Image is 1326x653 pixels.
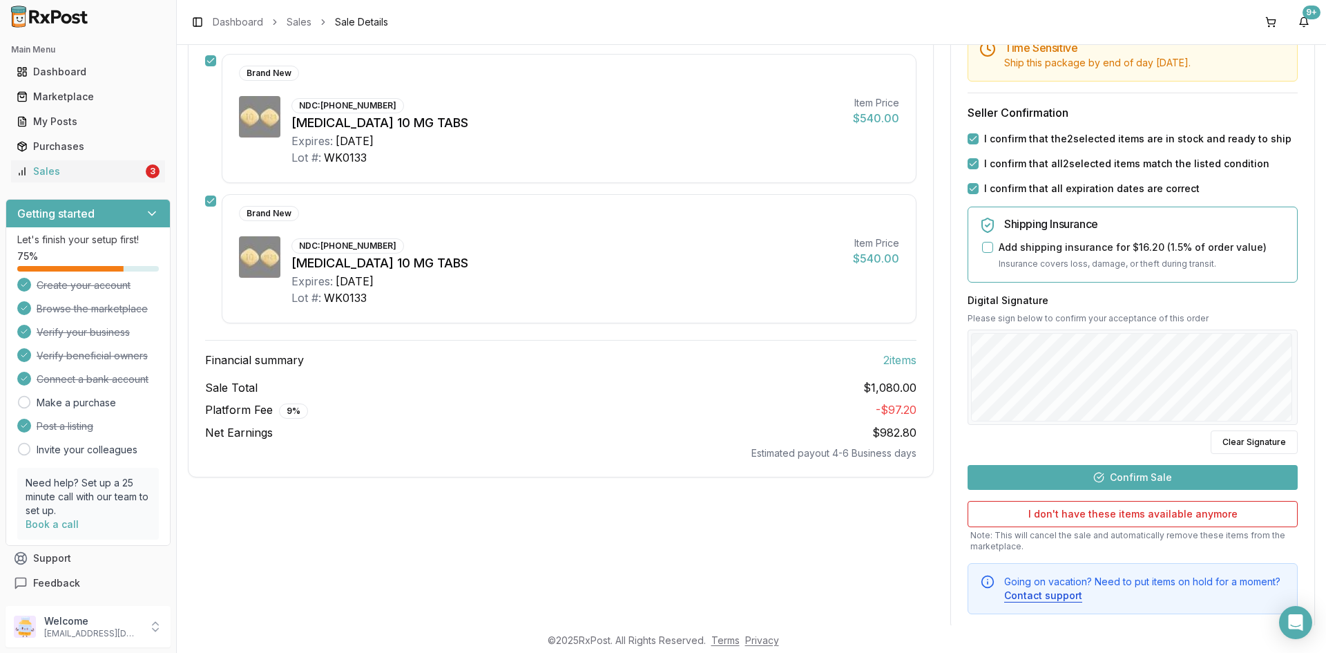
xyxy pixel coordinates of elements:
div: Estimated payout 4-6 Business days [205,446,916,460]
div: Sales [17,164,143,178]
span: Platform Fee [205,401,308,419]
button: Support [6,546,171,571]
img: Farxiga 10 MG TABS [239,96,280,138]
span: Sale Total [205,379,258,396]
button: 9+ [1293,11,1315,33]
a: Dashboard [213,15,263,29]
p: Welcome [44,614,140,628]
div: Brand New [239,206,299,221]
div: Marketplace [17,90,160,104]
a: Sales3 [11,159,165,184]
span: Post a listing [37,419,93,433]
span: Feedback [33,576,80,590]
div: 3 [146,164,160,178]
span: - $97.20 [876,403,916,417]
h2: Main Menu [11,44,165,55]
div: Expires: [291,273,333,290]
span: Verify your business [37,325,130,339]
div: Open Intercom Messenger [1279,606,1312,639]
p: Please sign below to confirm your acceptance of this order [968,313,1298,324]
img: User avatar [14,616,36,638]
a: Dashboard [11,59,165,84]
label: I confirm that the 2 selected items are in stock and ready to ship [984,132,1291,146]
a: Terms [711,634,740,646]
div: My Posts [17,115,160,129]
div: WK0133 [324,149,367,166]
a: Invite your colleagues [37,443,137,457]
a: Purchases [11,134,165,159]
div: Lot #: [291,290,321,306]
label: Add shipping insurance for $16.20 ( 1.5 % of order value) [999,240,1267,254]
a: Privacy [745,634,779,646]
a: Make a purchase [37,396,116,410]
div: 9+ [1303,6,1320,19]
div: [MEDICAL_DATA] 10 MG TABS [291,254,842,273]
span: 75 % [17,249,38,263]
button: Contact support [1004,589,1082,603]
span: Connect a bank account [37,372,148,386]
div: [DATE] [336,133,374,149]
div: Purchases [17,140,160,153]
span: Ship this package by end of day [DATE] . [1004,57,1191,68]
span: Browse the marketplace [37,302,148,316]
button: Dashboard [6,61,171,83]
a: Sales [287,15,311,29]
span: $982.80 [872,426,916,439]
div: Dashboard [17,65,160,79]
span: 2 item s [883,352,916,368]
button: Purchases [6,135,171,158]
div: $540.00 [853,250,899,267]
div: [DATE] [336,273,374,290]
a: My Posts [11,109,165,134]
div: Brand New [239,66,299,81]
span: Net Earnings [205,424,273,441]
p: Insurance covers loss, damage, or theft during transit. [999,257,1286,271]
button: Confirm Sale [968,465,1298,490]
button: My Posts [6,111,171,133]
h3: Digital Signature [968,294,1298,307]
div: NDC: [PHONE_NUMBER] [291,238,404,254]
a: Marketplace [11,84,165,109]
span: Sale Details [335,15,388,29]
h3: Getting started [17,205,95,222]
p: [EMAIL_ADDRESS][DOMAIN_NAME] [44,628,140,639]
h5: Time Sensitive [1004,42,1286,53]
div: Going on vacation? Need to put items on hold for a moment? [1004,575,1286,603]
label: I confirm that all expiration dates are correct [984,182,1200,196]
div: Item Price [853,96,899,110]
h3: Seller Confirmation [968,104,1298,121]
nav: breadcrumb [213,15,388,29]
div: NDC: [PHONE_NUMBER] [291,98,404,113]
label: I confirm that all 2 selected items match the listed condition [984,157,1269,171]
button: I don't have these items available anymore [968,501,1298,527]
a: Book a call [26,518,79,530]
button: Sales3 [6,160,171,182]
img: Farxiga 10 MG TABS [239,236,280,278]
span: $1,080.00 [863,379,916,396]
div: 9 % [279,404,308,419]
div: Expires: [291,133,333,149]
span: Create your account [37,278,131,292]
p: Need help? Set up a 25 minute call with our team to set up. [26,476,151,518]
button: Clear Signature [1211,430,1298,454]
div: WK0133 [324,290,367,306]
div: Lot #: [291,149,321,166]
h5: Shipping Insurance [1004,218,1286,229]
span: Verify beneficial owners [37,349,148,363]
img: RxPost Logo [6,6,94,28]
div: [MEDICAL_DATA] 10 MG TABS [291,113,842,133]
p: Note: This will cancel the sale and automatically remove these items from the marketplace. [968,530,1298,552]
div: $540.00 [853,110,899,126]
p: Let's finish your setup first! [17,233,159,247]
button: Feedback [6,571,171,596]
div: Item Price [853,236,899,250]
span: Financial summary [205,352,304,368]
button: Marketplace [6,86,171,108]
